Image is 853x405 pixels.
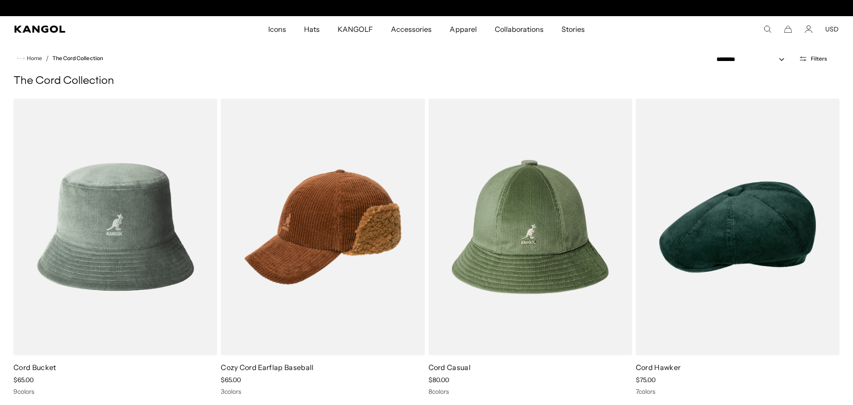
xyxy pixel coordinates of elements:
a: Cord Bucket [13,363,56,372]
span: Hats [304,16,320,42]
img: Cord Casual [429,99,632,355]
span: Icons [268,16,286,42]
span: $75.00 [636,376,656,384]
div: 8 colors [429,388,632,396]
button: USD [825,25,839,33]
a: Icons [259,16,295,42]
div: Announcement [334,4,519,12]
a: Collaborations [486,16,553,42]
div: 7 colors [636,388,840,396]
a: Kangol [14,26,177,33]
span: Collaborations [495,16,544,42]
img: Cozy Cord Earflap Baseball [221,99,424,355]
select: Sort by: Featured [713,55,793,64]
span: KANGOLF [338,16,373,42]
span: Home [25,55,42,61]
a: Home [17,54,42,62]
span: Apparel [450,16,476,42]
h1: The Cord Collection [13,74,840,88]
span: $80.00 [429,376,449,384]
span: Stories [562,16,585,42]
div: 3 colors [221,388,424,396]
a: Accessories [382,16,441,42]
img: Cord Hawker [636,99,840,355]
a: KANGOLF [329,16,382,42]
li: / [42,53,49,64]
a: Apparel [441,16,485,42]
a: The Cord Collection [52,55,103,61]
a: Cord Hawker [636,363,681,372]
span: Accessories [391,16,432,42]
div: 9 colors [13,388,217,396]
a: Stories [553,16,594,42]
span: $65.00 [221,376,241,384]
a: Hats [295,16,329,42]
span: $65.00 [13,376,34,384]
a: Cozy Cord Earflap Baseball [221,363,313,372]
summary: Search here [763,25,772,33]
slideshow-component: Announcement bar [334,4,519,12]
button: Cart [784,25,792,33]
a: Cord Casual [429,363,471,372]
span: Filters [811,56,827,62]
img: Cord Bucket [13,99,217,355]
div: 1 of 2 [334,4,519,12]
a: Account [805,25,813,33]
button: Open filters [793,55,832,63]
